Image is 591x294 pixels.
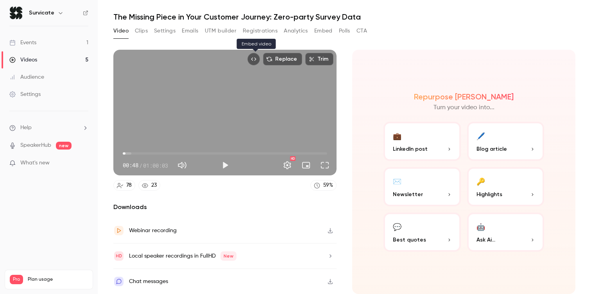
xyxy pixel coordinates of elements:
[9,56,37,64] div: Videos
[383,213,461,252] button: 💬Best quotes
[393,190,423,198] span: Newsletter
[151,181,157,189] div: 23
[9,73,44,81] div: Audience
[56,142,72,150] span: new
[393,145,428,153] span: LinkedIn post
[323,181,333,189] div: 59 %
[356,25,367,37] button: CTA
[9,124,88,132] li: help-dropdown-opener
[113,180,135,191] a: 78
[154,25,176,37] button: Settings
[476,190,502,198] span: Highlights
[129,226,177,235] div: Webinar recording
[113,12,575,22] h1: The Missing Piece in Your Customer Journey: Zero-party Survey Data
[20,141,51,150] a: SpeakerHub
[135,25,148,37] button: Clips
[383,122,461,161] button: 💼LinkedIn post
[414,92,514,101] h2: Repurpose [PERSON_NAME]
[138,180,160,191] a: 23
[314,25,333,37] button: Embed
[243,25,278,37] button: Registrations
[182,25,198,37] button: Emails
[113,25,129,37] button: Video
[284,25,308,37] button: Analytics
[20,124,32,132] span: Help
[217,157,233,173] button: Play
[123,161,168,170] div: 00:48
[467,122,544,161] button: 🖊️Blog article
[279,157,295,173] button: Settings
[317,157,333,173] button: Full screen
[143,161,168,170] span: 01:00:03
[290,156,295,161] div: HD
[310,180,337,191] a: 59%
[139,161,142,170] span: /
[393,130,401,142] div: 💼
[476,145,507,153] span: Blog article
[113,202,337,212] h2: Downloads
[126,181,132,189] div: 78
[393,236,426,244] span: Best quotes
[298,157,314,173] button: Turn on miniplayer
[476,220,485,233] div: 🤖
[10,7,22,19] img: Survicate
[467,167,544,206] button: 🔑Highlights
[220,251,236,261] span: New
[433,103,494,112] p: Turn your video into...
[129,251,236,261] div: Local speaker recordings in FullHD
[174,157,190,173] button: Mute
[9,39,36,47] div: Events
[393,175,401,187] div: ✉️
[10,275,23,284] span: Pro
[20,159,50,167] span: What's new
[129,277,168,286] div: Chat messages
[393,220,401,233] div: 💬
[383,167,461,206] button: ✉️Newsletter
[28,276,88,283] span: Plan usage
[339,25,350,37] button: Polls
[205,25,236,37] button: UTM builder
[247,53,260,65] button: Embed video
[263,53,302,65] button: Replace
[476,130,485,142] div: 🖊️
[9,90,41,98] div: Settings
[476,175,485,187] div: 🔑
[29,9,54,17] h6: Survicate
[123,161,138,170] span: 00:48
[305,53,333,65] button: Trim
[467,213,544,252] button: 🤖Ask Ai...
[476,236,495,244] span: Ask Ai...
